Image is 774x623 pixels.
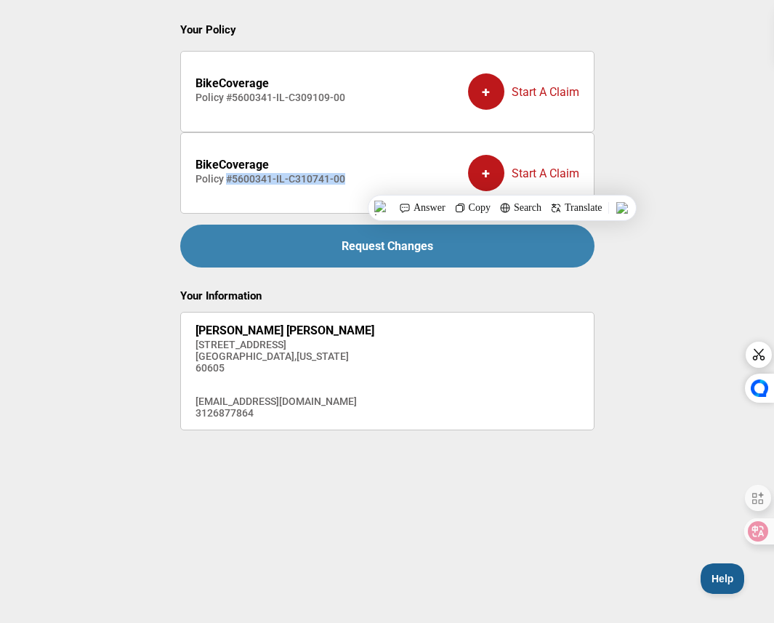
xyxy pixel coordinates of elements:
[195,323,374,337] strong: [PERSON_NAME] [PERSON_NAME]
[195,395,374,407] h4: [EMAIL_ADDRESS][DOMAIN_NAME]
[701,563,745,594] iframe: Toggle Customer Support
[195,158,269,172] strong: BikeCoverage
[180,23,594,36] h2: Your Policy
[468,144,579,202] div: Start A Claim
[195,339,374,350] h4: [STREET_ADDRESS]
[468,63,579,121] a: +Start A Claim
[195,362,374,374] h4: 60605
[195,173,345,185] h4: Policy # 5600341-IL-C310741-00
[195,92,345,103] h4: Policy # 5600341-IL-C309109-00
[195,407,374,419] h4: 3126877864
[180,289,594,302] h2: Your Information
[180,225,594,268] a: Request Changes
[468,63,579,121] div: Start A Claim
[468,155,504,191] div: +
[468,73,504,110] div: +
[195,76,269,90] strong: BikeCoverage
[468,144,579,202] a: +Start A Claim
[195,350,374,362] h4: [GEOGRAPHIC_DATA] , [US_STATE]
